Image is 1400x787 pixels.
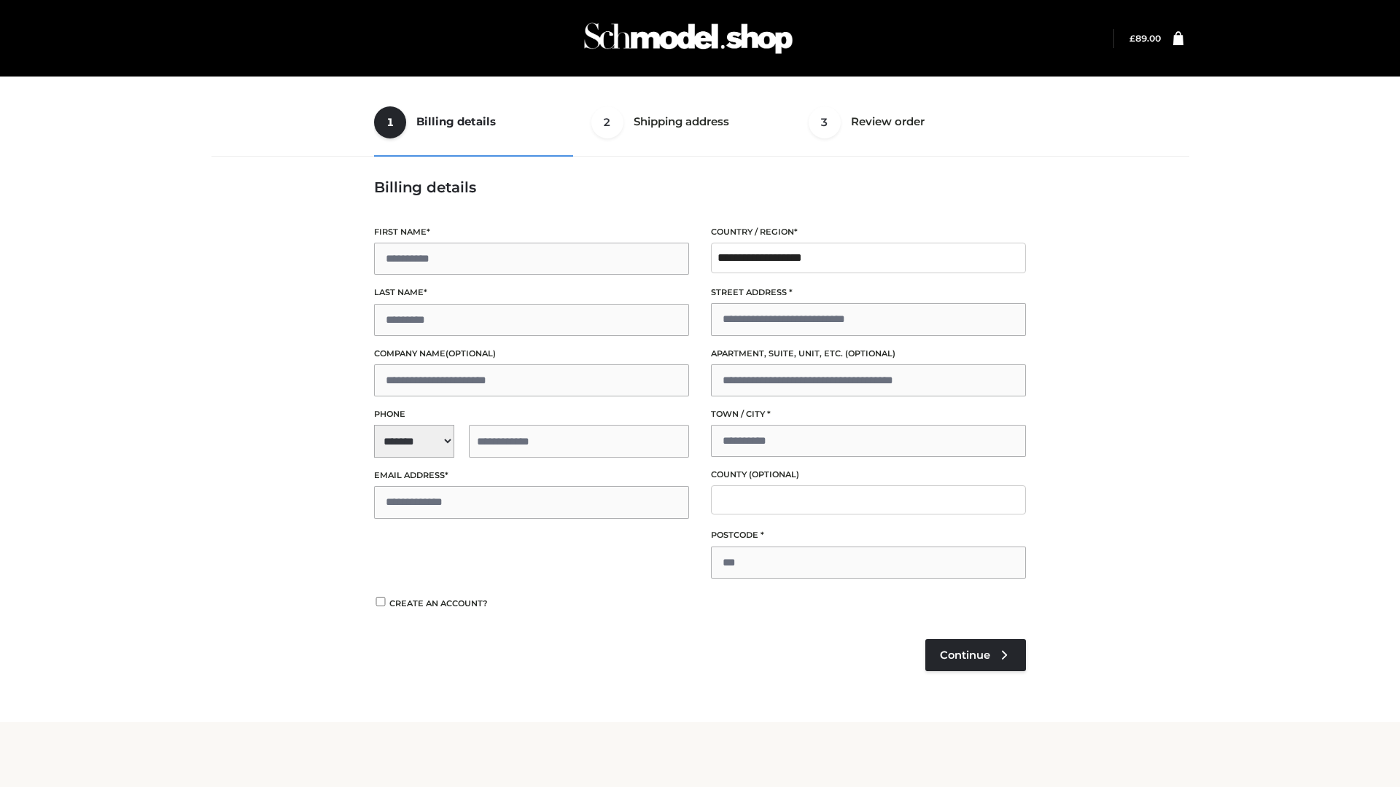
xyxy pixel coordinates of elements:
[374,469,689,482] label: Email address
[579,9,798,67] img: Schmodel Admin 964
[711,347,1026,361] label: Apartment, suite, unit, etc.
[374,597,387,606] input: Create an account?
[374,286,689,299] label: Last name
[711,407,1026,421] label: Town / City
[749,469,799,479] span: (optional)
[845,348,895,359] span: (optional)
[1129,33,1161,44] bdi: 89.00
[711,286,1026,299] label: Street address
[374,347,689,361] label: Company name
[711,225,1026,239] label: Country / Region
[711,468,1026,482] label: County
[446,348,496,359] span: (optional)
[374,179,1026,196] h3: Billing details
[1129,33,1135,44] span: £
[1129,33,1161,44] a: £89.00
[374,225,689,239] label: First name
[389,598,488,608] span: Create an account?
[940,649,990,662] span: Continue
[711,528,1026,542] label: Postcode
[374,407,689,421] label: Phone
[925,639,1026,671] a: Continue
